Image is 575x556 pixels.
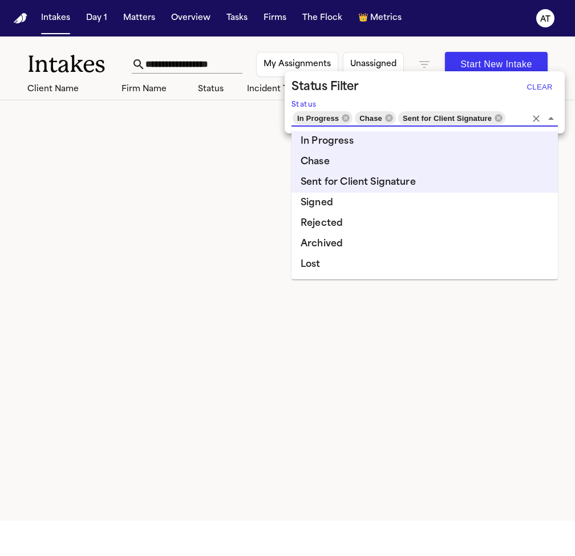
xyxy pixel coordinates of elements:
[398,112,496,125] span: Sent for Client Signature
[528,111,544,127] button: Clear
[291,254,558,275] li: Lost
[291,78,359,96] h2: Status Filter
[291,131,558,152] li: In Progress
[293,111,353,125] div: In Progress
[355,111,396,125] div: Chase
[293,112,343,125] span: In Progress
[291,213,558,234] li: Rejected
[291,172,558,193] li: Sent for Client Signature
[355,112,387,125] span: Chase
[521,78,558,96] button: Clear
[291,234,558,254] li: Archived
[543,111,559,127] button: Close
[291,100,317,110] label: Status
[398,111,505,125] div: Sent for Client Signature
[291,193,558,213] li: Signed
[291,152,558,172] li: Chase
